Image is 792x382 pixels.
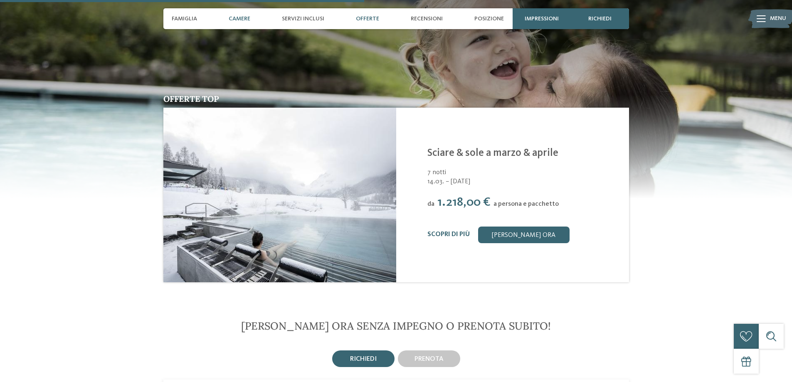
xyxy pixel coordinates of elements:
[229,15,250,22] span: Camere
[427,231,470,238] a: Scopri di più
[411,15,443,22] span: Recensioni
[356,15,379,22] span: Offerte
[163,108,396,282] img: Sciare & sole a marzo & aprile
[163,94,219,104] span: Offerte top
[437,196,491,209] span: 1.218,00 €
[427,148,558,158] a: Sciare & sole a marzo & aprile
[588,15,612,22] span: richiedi
[478,227,570,243] a: [PERSON_NAME] ora
[474,15,504,22] span: Posizione
[172,15,197,22] span: Famiglia
[427,177,619,186] span: 14.03. – [DATE]
[427,201,434,207] span: da
[350,356,377,362] span: richiedi
[493,201,559,207] span: a persona e pacchetto
[241,319,551,333] span: [PERSON_NAME] ora senza impegno o prenota subito!
[525,15,559,22] span: Impressioni
[427,169,446,176] span: 7 notti
[282,15,324,22] span: Servizi inclusi
[415,356,444,362] span: prenota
